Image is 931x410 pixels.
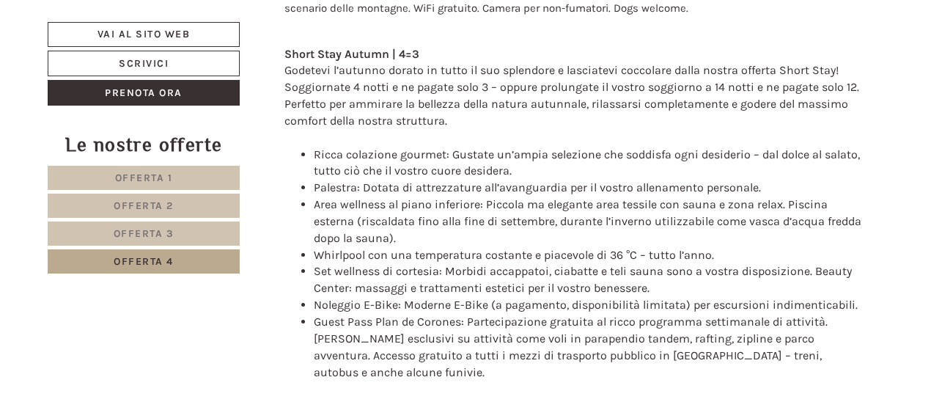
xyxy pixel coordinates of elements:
[314,247,862,264] li: Whirlpool con una temperatura costante e piacevole di 36 °C – tutto l’anno.
[314,147,862,180] li: Ricca colazione gourmet: Gustate un’ampia selezione che soddisfa ogni desiderio – dal dolce al sa...
[314,197,862,247] li: Area wellness al piano inferiore: Piccola ma elegante area tessile con sauna e zona relax. Piscin...
[284,46,862,63] div: Short Stay Autumn | 4=3
[314,314,862,381] li: Guest Pass Plan de Corones: Partecipazione gratuita al ricco programma settimanale di attività. [...
[262,11,314,36] div: [DATE]
[115,172,173,184] span: Offerta 1
[22,43,230,54] div: Hotel B&B Feldmessner
[284,62,862,129] div: Godetevi l’autunno dorato in tutto il suo splendore e lasciatevi coccolare dalla nostra offerta S...
[114,227,174,240] span: Offerta 3
[11,40,238,84] div: Buon giorno, come possiamo aiutarla?
[48,80,240,106] a: Prenota ora
[114,199,174,212] span: Offerta 2
[22,71,230,81] small: 17:10
[48,22,240,47] a: Vai al sito web
[48,51,240,76] a: Scrivici
[314,297,862,314] li: Noleggio E-Bike: Moderne E-Bike (a pagamento, disponibilità limitata) per escursioni indimenticab...
[114,255,174,268] span: Offerta 4
[314,263,862,297] li: Set wellness di cortesia: Morbidi accappatoi, ciabatte e teli sauna sono a vostra disposizione. B...
[314,180,862,197] li: Palestra: Dotata di attrezzature all’avanguardia per il vostro allenamento personale.
[48,131,240,158] div: Le nostre offerte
